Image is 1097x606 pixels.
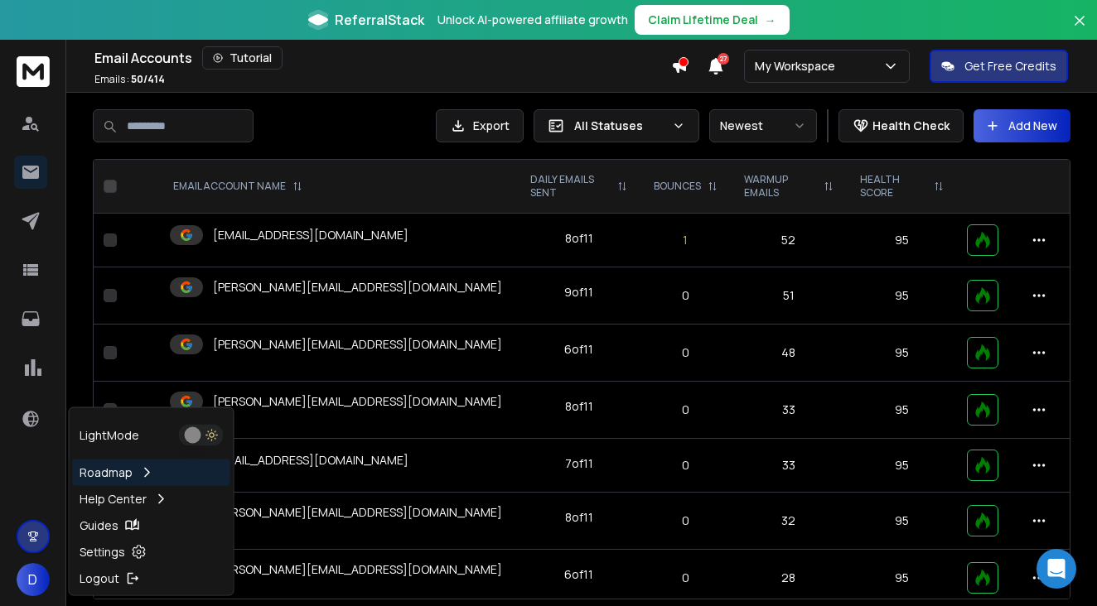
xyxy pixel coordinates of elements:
p: [PERSON_NAME][EMAIL_ADDRESS][DOMAIN_NAME] [213,336,502,353]
td: 95 [847,214,957,267]
td: 95 [847,325,957,382]
span: 50 / 414 [131,72,165,86]
p: Get Free Credits [964,58,1056,75]
td: 33 [731,382,847,439]
div: 6 of 11 [564,566,593,583]
button: Export [436,109,524,142]
div: 9 of 11 [564,284,593,301]
div: 6 of 11 [564,341,593,358]
p: 0 [650,344,721,361]
p: Guides [80,517,118,534]
p: Help Center [80,491,147,507]
p: [PERSON_NAME][EMAIL_ADDRESS][DOMAIN_NAME] [213,393,502,410]
p: 0 [650,512,721,529]
button: Health Check [838,109,964,142]
p: [EMAIL_ADDRESS][DOMAIN_NAME] [213,227,408,243]
p: Light Mode [80,427,139,444]
p: WARMUP EMAILS [744,173,817,200]
p: Emails : [94,73,165,86]
button: Tutorial [202,46,283,70]
p: My Workspace [755,58,842,75]
a: Guides [73,512,230,539]
td: 95 [847,382,957,439]
p: [EMAIL_ADDRESS][DOMAIN_NAME] [213,452,408,469]
p: 0 [650,287,721,304]
a: Help Center [73,486,230,512]
button: Get Free Credits [930,50,1068,83]
td: 51 [731,267,847,325]
p: DAILY EMAILS SENT [530,173,611,200]
span: 27 [718,53,729,65]
div: Open Intercom Messenger [1037,549,1076,589]
p: Roadmap [80,464,133,481]
p: 0 [650,402,721,418]
p: Settings [80,544,125,560]
p: All Statuses [574,118,665,134]
td: 95 [847,267,957,325]
button: D [17,563,50,596]
div: 8 of 11 [565,398,593,415]
button: Close banner [1069,10,1090,50]
td: 95 [847,439,957,493]
div: 8 of 11 [565,230,593,247]
td: 32 [731,493,847,550]
p: Logout [80,570,119,587]
div: 7 of 11 [565,455,593,472]
div: EMAIL ACCOUNT NAME [173,180,302,193]
div: Email Accounts [94,46,671,70]
td: 52 [731,214,847,267]
p: HEALTH SCORE [860,173,927,200]
p: BOUNCES [654,180,701,193]
p: Health Check [872,118,950,134]
a: Roadmap [73,459,230,486]
button: Claim Lifetime Deal→ [635,5,790,35]
p: 0 [650,457,721,474]
p: [PERSON_NAME][EMAIL_ADDRESS][DOMAIN_NAME] [213,561,502,578]
div: 8 of 11 [565,509,593,526]
td: 48 [731,325,847,382]
button: Newest [709,109,817,142]
a: Settings [73,539,230,565]
p: [PERSON_NAME][EMAIL_ADDRESS][DOMAIN_NAME] [213,279,502,296]
td: 95 [847,493,957,550]
span: ReferralStack [335,10,424,30]
p: 0 [650,570,721,586]
span: → [765,12,776,28]
button: Add New [974,109,1070,142]
p: [PERSON_NAME][EMAIL_ADDRESS][DOMAIN_NAME] [213,504,502,521]
td: 33 [731,439,847,493]
p: 1 [650,232,721,248]
p: Unlock AI-powered affiliate growth [437,12,628,28]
